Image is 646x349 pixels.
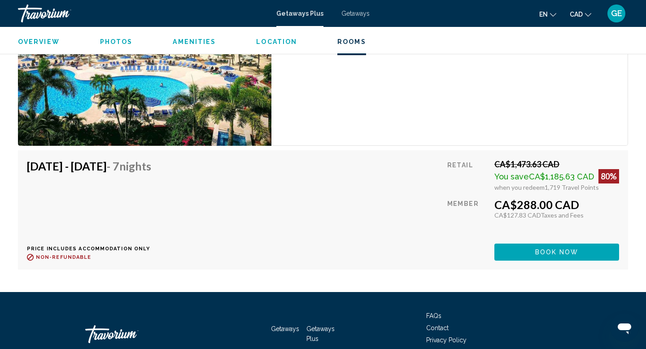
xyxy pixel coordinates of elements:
[598,169,619,183] div: 80%
[570,8,591,21] button: Change currency
[256,38,297,46] button: Location
[27,246,158,252] p: Price includes accommodation only
[535,249,579,256] span: Book now
[18,38,60,45] span: Overview
[494,198,619,211] div: CA$288.00 CAD
[119,159,151,173] span: Nights
[173,38,216,46] button: Amenities
[426,312,441,319] a: FAQs
[100,38,133,45] span: Photos
[276,10,323,17] a: Getaways Plus
[256,38,297,45] span: Location
[539,8,556,21] button: Change language
[100,38,133,46] button: Photos
[337,38,366,45] span: Rooms
[545,183,599,191] span: 1,719 Travel Points
[494,183,545,191] span: when you redeem
[85,321,175,348] a: Travorium
[306,325,335,342] a: Getaways Plus
[426,324,449,332] a: Contact
[18,38,60,46] button: Overview
[173,38,216,45] span: Amenities
[36,254,91,260] span: Non-refundable
[494,172,529,181] span: You save
[271,325,299,332] a: Getaways
[529,172,594,181] span: CA$1,185.63 CAD
[494,211,619,219] div: CA$127.83 CAD
[570,11,583,18] span: CAD
[539,11,548,18] span: en
[337,38,366,46] button: Rooms
[27,159,151,173] h4: [DATE] - [DATE]
[107,159,151,173] span: - 7
[494,159,619,169] div: CA$1,473.63 CAD
[447,198,488,237] div: Member
[447,159,488,191] div: Retail
[605,4,628,23] button: User Menu
[610,313,639,342] iframe: Button to launch messaging window
[18,4,267,22] a: Travorium
[426,336,467,344] a: Privacy Policy
[541,211,584,219] span: Taxes and Fees
[611,9,622,18] span: GE
[494,244,619,260] button: Book now
[341,10,370,17] a: Getaways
